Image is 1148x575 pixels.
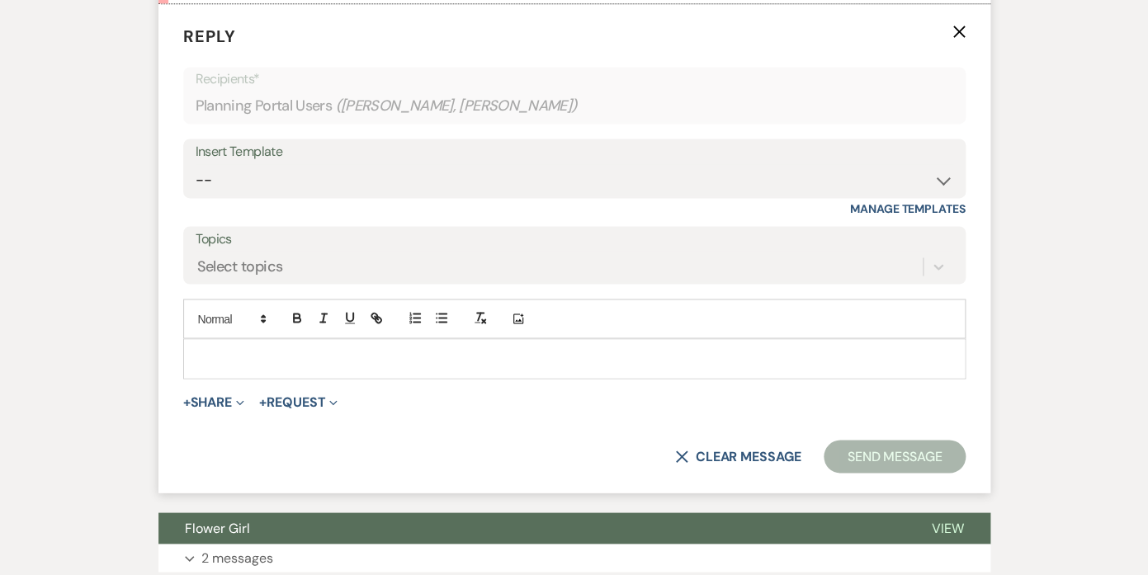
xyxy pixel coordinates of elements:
[158,544,990,572] button: 2 messages
[932,519,964,536] span: View
[196,90,953,122] div: Planning Portal Users
[183,395,245,408] button: Share
[201,547,273,568] p: 2 messages
[850,201,966,216] a: Manage Templates
[259,395,338,408] button: Request
[197,256,283,278] div: Select topics
[183,395,191,408] span: +
[824,440,965,473] button: Send Message
[335,95,578,117] span: ( [PERSON_NAME], [PERSON_NAME] )
[675,450,801,463] button: Clear message
[183,26,236,47] span: Reply
[259,395,267,408] span: +
[196,228,953,252] label: Topics
[185,519,250,536] span: Flower Girl
[196,68,953,90] p: Recipients*
[158,512,905,544] button: Flower Girl
[196,140,953,164] div: Insert Template
[905,512,990,544] button: View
